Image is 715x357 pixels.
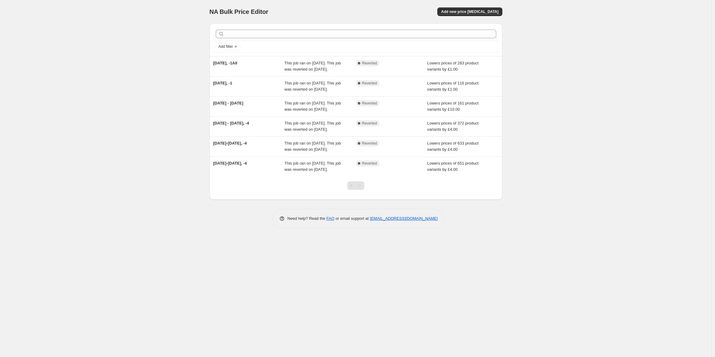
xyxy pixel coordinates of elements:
[362,81,377,86] span: Reverted
[284,61,341,72] span: This job ran on [DATE]. This job was reverted on [DATE].
[362,121,377,126] span: Reverted
[284,161,341,172] span: This job ran on [DATE]. This job was reverted on [DATE].
[284,141,341,152] span: This job ran on [DATE]. This job was reverted on [DATE].
[437,7,502,16] button: Add new price [MEDICAL_DATA]
[213,61,237,65] span: [DATE], -1All
[210,8,268,15] span: NA Bulk Price Editor
[213,121,249,125] span: [DATE] - [DATE], -4
[284,101,341,112] span: This job ran on [DATE]. This job was reverted on [DATE].
[213,141,247,146] span: [DATE]-[DATE], -4
[370,216,438,221] a: [EMAIL_ADDRESS][DOMAIN_NAME]
[213,161,247,166] span: [DATE]-[DATE], -4
[427,81,479,92] span: Lowers prices of 116 product variants by £1.00
[284,81,341,92] span: This job ran on [DATE]. This job was reverted on [DATE].
[219,44,233,49] span: Add filter
[213,101,243,105] span: [DATE] - [DATE]
[362,61,377,66] span: Reverted
[347,181,364,190] nav: Pagination
[284,121,341,132] span: This job ran on [DATE]. This job was reverted on [DATE].
[427,61,479,72] span: Lowers prices of 283 product variants by £1.00
[213,81,232,85] span: [DATE], -1
[326,216,334,221] a: FAQ
[288,216,327,221] span: Need help? Read the
[427,161,479,172] span: Lowers prices of 651 product variants by £4.00
[216,43,240,50] button: Add filter
[427,121,479,132] span: Lowers prices of 372 product variants by £4.00
[362,141,377,146] span: Reverted
[334,216,370,221] span: or email support at
[427,101,479,112] span: Lowers prices of 161 product variants by £10.00
[362,101,377,106] span: Reverted
[362,161,377,166] span: Reverted
[427,141,479,152] span: Lowers prices of 633 product variants by £4.00
[441,9,498,14] span: Add new price [MEDICAL_DATA]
